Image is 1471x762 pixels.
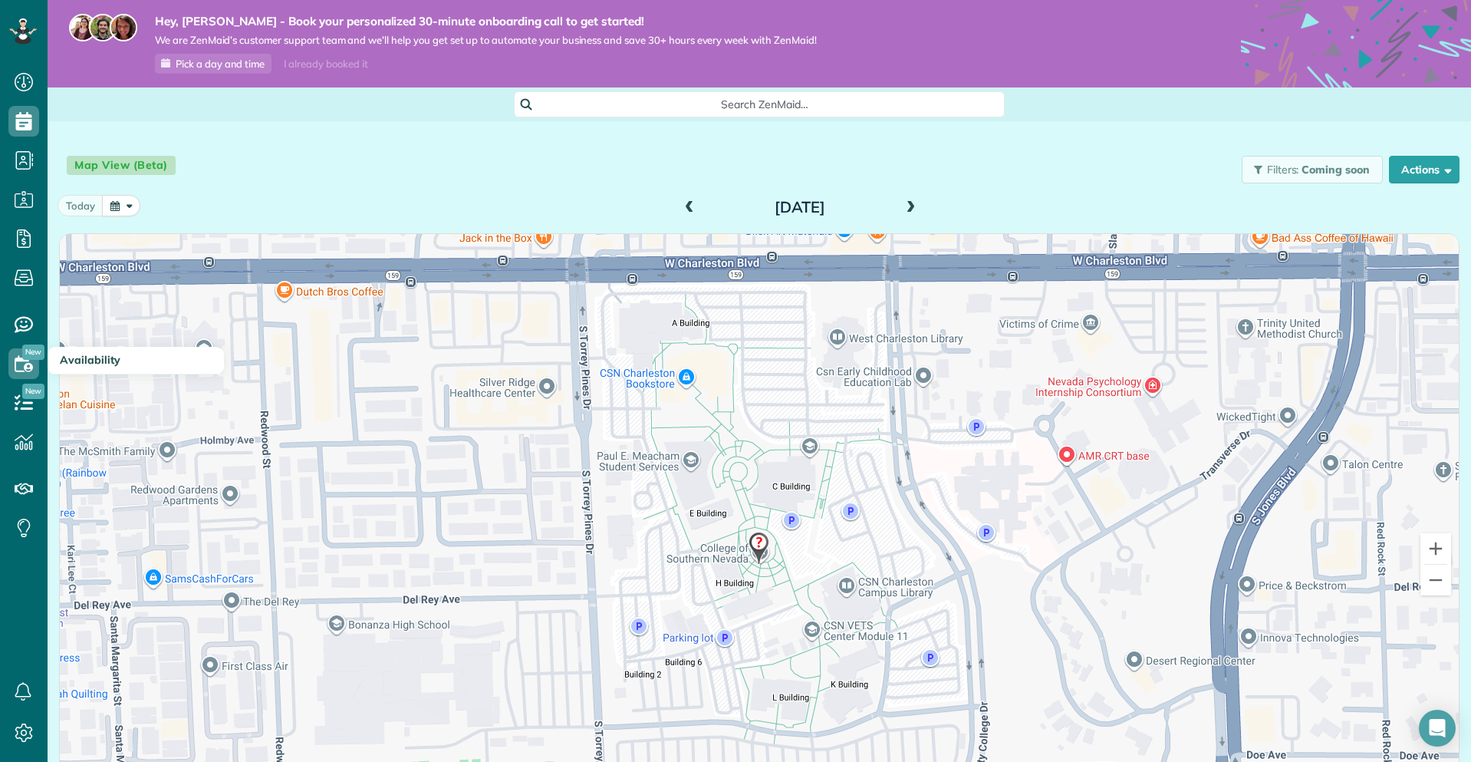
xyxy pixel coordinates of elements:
[155,34,817,47] span: We are ZenMaid’s customer support team and we’ll help you get set up to automate your business an...
[155,54,271,74] a: Pick a day and time
[22,345,44,360] span: New
[704,199,896,216] h2: [DATE]
[60,353,120,367] span: Availability
[176,58,265,70] span: Pick a day and time
[1267,163,1299,176] span: Filters:
[155,14,817,29] strong: Hey, [PERSON_NAME] - Book your personalized 30-minute onboarding call to get started!
[69,14,97,41] img: maria-72a9807cf96188c08ef61303f053569d2e2a8a1cde33d635c8a3ac13582a053d.jpg
[89,14,117,41] img: jorge-587dff0eeaa6aab1f244e6dc62b8924c3b6ad411094392a53c71c6c4a576187d.jpg
[1389,156,1459,183] button: Actions
[22,384,44,399] span: New
[1419,710,1456,747] div: Open Intercom Messenger
[1302,163,1371,176] span: Coming soon
[58,195,104,216] button: today
[110,14,137,41] img: michelle-19f622bdf1676172e81f8f8fba1fb50e276960ebfe0243fe18214015130c80e4.jpg
[67,156,176,175] span: Map View (Beta)
[1420,565,1451,595] button: Zoom out
[275,54,377,74] div: I already booked it
[1420,533,1451,564] button: Zoom in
